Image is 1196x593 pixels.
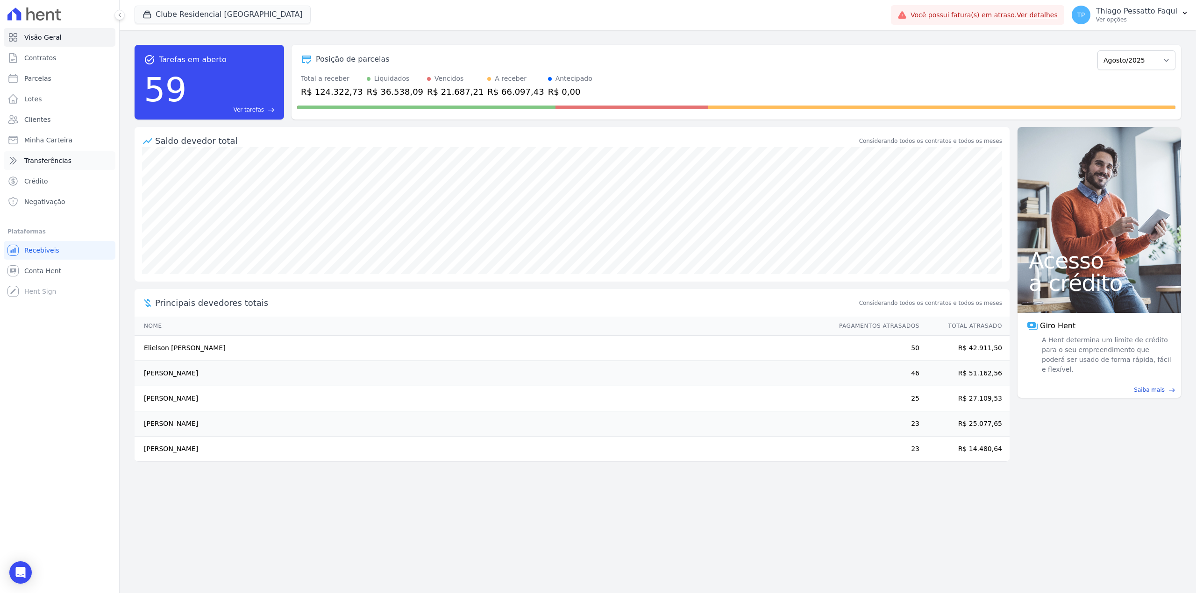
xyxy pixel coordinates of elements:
span: Considerando todos os contratos e todos os meses [859,299,1002,307]
div: R$ 36.538,09 [367,85,423,98]
span: Minha Carteira [24,135,72,145]
span: Clientes [24,115,50,124]
span: Conta Hent [24,266,61,275]
span: a crédito [1029,272,1170,294]
div: R$ 66.097,43 [487,85,544,98]
span: Você possui fatura(s) em atraso. [911,10,1058,20]
td: 46 [830,361,920,386]
span: Negativação [24,197,65,206]
p: Thiago Pessatto Faqui [1096,7,1177,16]
span: Giro Hent [1040,320,1075,332]
div: A receber [495,74,527,84]
p: Ver opções [1096,16,1177,23]
span: A Hent determina um limite de crédito para o seu empreendimento que poderá ser usado de forma ráp... [1040,335,1172,374]
th: Pagamentos Atrasados [830,317,920,336]
a: Recebíveis [4,241,115,260]
a: Conta Hent [4,261,115,280]
div: Vencidos [434,74,463,84]
a: Contratos [4,49,115,67]
td: 50 [830,336,920,361]
td: 23 [830,437,920,462]
div: 59 [144,65,187,114]
span: Recebíveis [24,246,59,255]
span: Transferências [24,156,71,165]
a: Ver tarefas east [191,106,275,114]
td: R$ 27.109,53 [920,386,1010,411]
td: 25 [830,386,920,411]
span: Ver tarefas [234,106,264,114]
span: east [1168,387,1175,394]
div: Plataformas [7,226,112,237]
div: Total a receber [301,74,363,84]
div: Open Intercom Messenger [9,561,32,584]
a: Clientes [4,110,115,129]
a: Ver detalhes [1017,11,1058,19]
td: R$ 14.480,64 [920,437,1010,462]
span: Contratos [24,53,56,63]
span: Parcelas [24,74,51,83]
a: Saiba mais east [1023,386,1175,394]
div: R$ 0,00 [548,85,592,98]
a: Negativação [4,192,115,211]
td: Elielson [PERSON_NAME] [135,336,830,361]
th: Total Atrasado [920,317,1010,336]
div: R$ 124.322,73 [301,85,363,98]
td: 23 [830,411,920,437]
td: [PERSON_NAME] [135,411,830,437]
th: Nome [135,317,830,336]
span: Principais devedores totais [155,296,857,309]
span: task_alt [144,54,155,65]
td: [PERSON_NAME] [135,437,830,462]
span: Crédito [24,176,48,186]
span: Saiba mais [1134,386,1165,394]
div: Considerando todos os contratos e todos os meses [859,137,1002,145]
div: Antecipado [555,74,592,84]
span: Acesso [1029,249,1170,272]
button: Clube Residencial [GEOGRAPHIC_DATA] [135,6,311,23]
div: Posição de parcelas [316,54,390,65]
td: R$ 25.077,65 [920,411,1010,437]
span: Lotes [24,94,42,104]
span: Visão Geral [24,33,62,42]
span: TP [1077,12,1085,18]
a: Visão Geral [4,28,115,47]
td: R$ 51.162,56 [920,361,1010,386]
a: Parcelas [4,69,115,88]
td: [PERSON_NAME] [135,386,830,411]
td: R$ 42.911,50 [920,336,1010,361]
div: Liquidados [374,74,410,84]
td: [PERSON_NAME] [135,361,830,386]
div: Saldo devedor total [155,134,857,147]
button: TP Thiago Pessatto Faqui Ver opções [1064,2,1196,28]
a: Transferências [4,151,115,170]
a: Minha Carteira [4,131,115,149]
span: east [268,106,275,113]
span: Tarefas em aberto [159,54,227,65]
a: Lotes [4,90,115,108]
div: R$ 21.687,21 [427,85,484,98]
a: Crédito [4,172,115,191]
